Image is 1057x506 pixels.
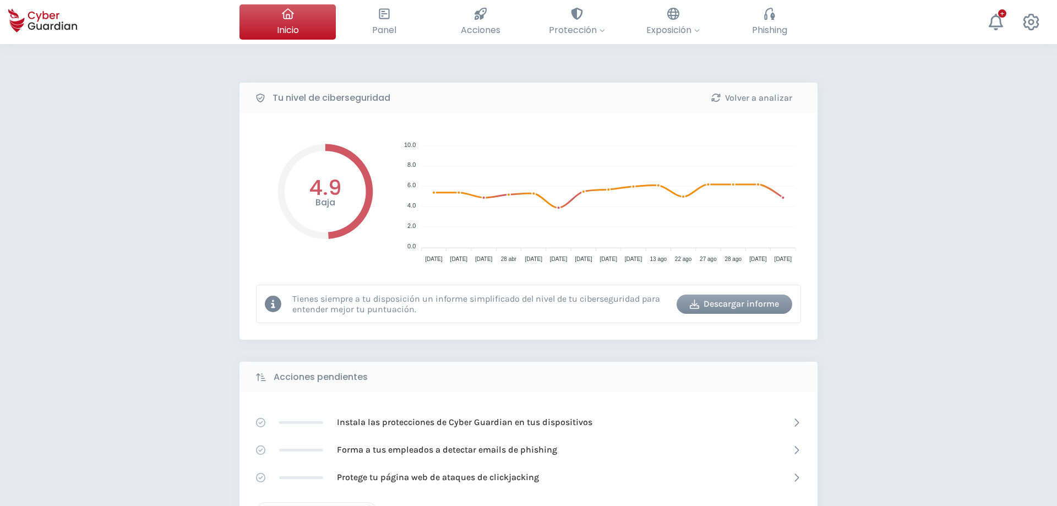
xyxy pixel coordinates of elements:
p: Forma a tus empleados a detectar emails de phishing [337,444,557,456]
tspan: 13 ago [650,256,667,262]
button: Exposición [625,4,721,40]
span: Inicio [277,23,299,37]
div: Volver a analizar [702,91,801,105]
div: Descargar informe [685,297,784,311]
div: + [998,9,1006,18]
button: Inicio [239,4,336,40]
span: Panel [372,23,396,37]
tspan: 6.0 [407,182,416,188]
tspan: 28 ago [724,256,742,262]
tspan: [DATE] [749,256,767,262]
button: Descargar informe [677,295,792,314]
button: Phishing [721,4,818,40]
button: Acciones [432,4,528,40]
tspan: [DATE] [475,256,493,262]
tspan: [DATE] [425,256,443,262]
tspan: [DATE] [600,256,617,262]
span: Exposición [646,23,700,37]
tspan: 10.0 [404,142,416,148]
button: Panel [336,4,432,40]
p: Protege tu página web de ataques de clickjacking [337,471,539,483]
span: Protección [549,23,605,37]
tspan: [DATE] [450,256,468,262]
tspan: 27 ago [700,256,717,262]
p: Instala las protecciones de Cyber Guardian en tus dispositivos [337,416,592,428]
span: Acciones [461,23,500,37]
button: Volver a analizar [694,88,809,107]
tspan: [DATE] [775,256,792,262]
tspan: [DATE] [625,256,642,262]
p: Tienes siempre a tu disposición un informe simplificado del nivel de tu ciberseguridad para enten... [292,293,668,314]
tspan: 28 abr [501,256,517,262]
b: Tu nivel de ciberseguridad [273,91,390,105]
tspan: [DATE] [550,256,568,262]
button: Protección [528,4,625,40]
tspan: [DATE] [575,256,592,262]
tspan: 8.0 [407,161,416,168]
tspan: 2.0 [407,222,416,229]
tspan: 22 ago [675,256,692,262]
tspan: 0.0 [407,243,416,249]
span: Phishing [752,23,787,37]
tspan: 4.0 [407,202,416,209]
tspan: [DATE] [525,256,543,262]
b: Acciones pendientes [274,371,368,384]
